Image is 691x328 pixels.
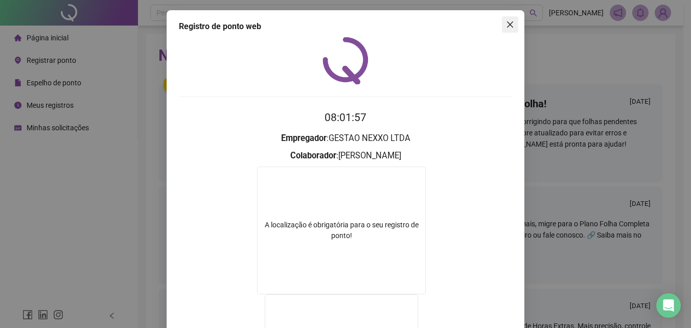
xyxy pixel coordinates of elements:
[258,220,425,241] div: A localização é obrigatória para o seu registro de ponto!
[656,293,681,318] div: Open Intercom Messenger
[325,111,366,124] time: 08:01:57
[323,37,368,84] img: QRPoint
[179,132,512,145] h3: : GESTAO NEXXO LTDA
[179,20,512,33] div: Registro de ponto web
[502,16,518,33] button: Close
[506,20,514,29] span: close
[290,151,336,160] strong: Colaborador
[179,149,512,162] h3: : [PERSON_NAME]
[281,133,327,143] strong: Empregador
